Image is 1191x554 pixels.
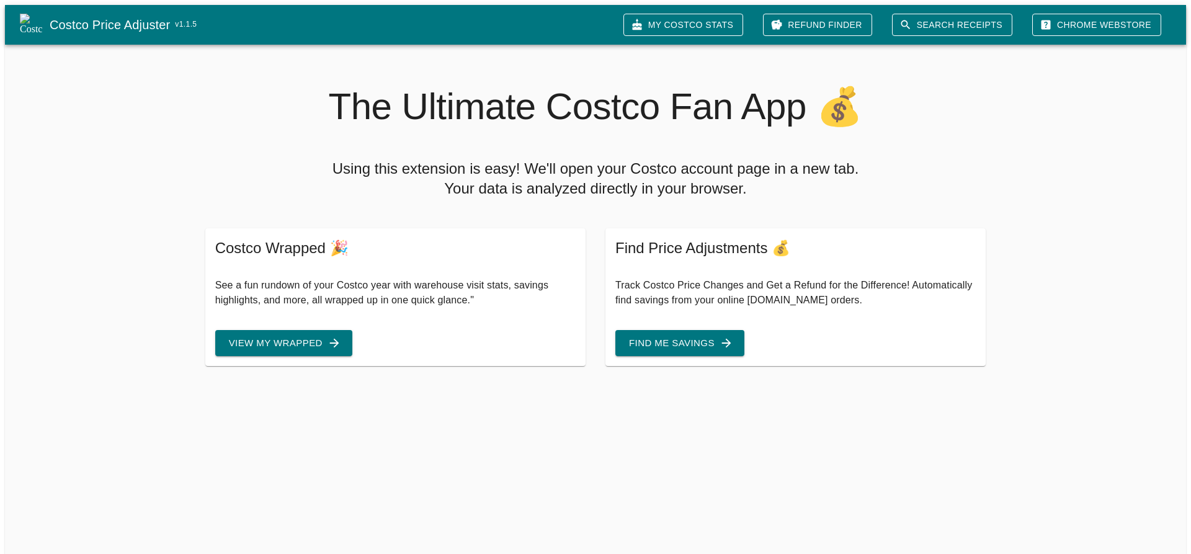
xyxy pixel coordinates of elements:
[50,15,613,35] a: Costco Price Adjuster v1.1.5
[615,330,744,356] button: Find Me Savings
[215,330,352,356] button: View My Wrapped
[605,228,986,366] a: Find Price Adjustments 💰Track Costco Price Changes and Get a Refund for the Difference! Automatic...
[175,19,197,31] span: v 1.1.5
[623,14,743,37] a: My Costco Stats
[203,159,988,199] h5: Using this extension is easy! We'll open your Costco account page in a new tab. Your data is anal...
[215,278,576,308] p: See a fun rundown of your Costco year with warehouse visit stats, savings highlights, and more, a...
[892,14,1012,37] a: Search Receipts
[205,228,586,366] a: Costco Wrapped 🎉See a fun rundown of your Costco year with warehouse visit stats, savings highlig...
[615,278,976,308] p: Track Costco Price Changes and Get a Refund for the Difference! Automatically find savings from y...
[215,238,576,258] span: Costco Wrapped 🎉
[1032,14,1161,37] a: Chrome Webstore
[615,238,976,258] span: Find Price Adjustments 💰
[203,84,988,129] h2: The Ultimate Costco Fan App 💰
[20,14,42,36] img: Costco Price Adjuster
[763,14,872,37] a: Refund Finder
